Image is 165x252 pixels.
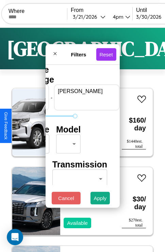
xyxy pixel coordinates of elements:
[28,65,75,85] h4: Price Range
[122,188,146,218] h3: $ 30 / day
[51,93,52,102] p: -
[9,8,67,14] label: Where
[122,218,146,228] div: $ 270 est. total
[110,14,125,20] div: 4pm
[52,192,81,204] button: Cancel
[3,112,8,140] div: Give Feedback
[73,14,100,20] div: 3 / 21 / 2026
[56,125,81,134] h4: Model
[71,7,132,13] label: From
[7,229,23,245] div: Open Intercom Messenger
[61,51,96,57] h4: Filters
[71,13,108,20] button: 3/21/2026
[108,13,132,20] button: 4pm
[136,14,165,20] div: 3 / 30 / 2026
[52,160,107,169] h4: Transmission
[122,110,146,139] h3: $ 160 / day
[58,88,116,94] label: [PERSON_NAME]
[90,192,110,204] button: Apply
[67,218,88,228] p: Available
[28,125,49,134] h4: Make
[96,48,116,60] button: Reset
[122,139,146,149] div: $ 1440 est. total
